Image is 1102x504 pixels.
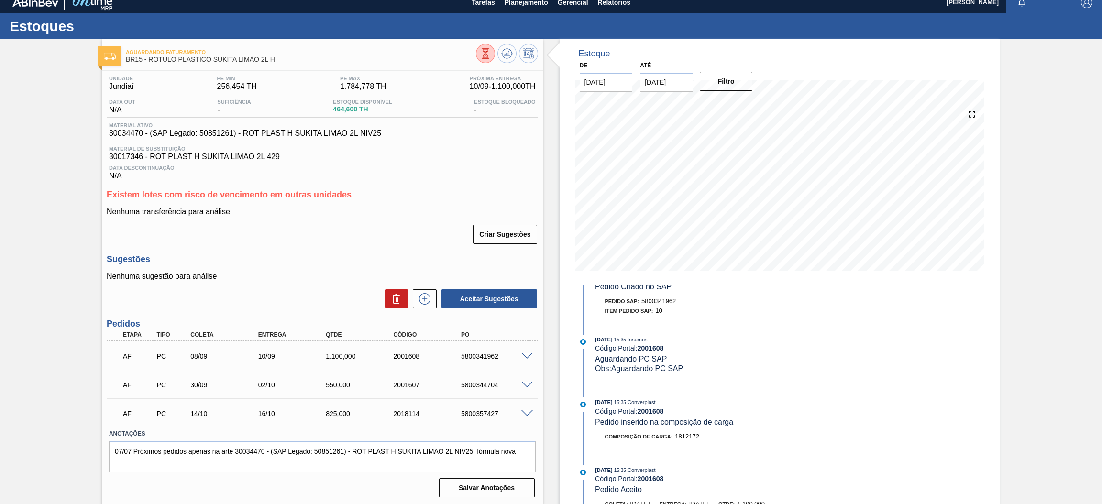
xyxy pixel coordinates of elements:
[613,468,626,473] span: - 15:35
[605,298,639,304] span: Pedido SAP:
[109,427,536,441] label: Anotações
[474,224,538,245] div: Criar Sugestões
[217,99,251,105] span: Suficiência
[595,467,612,473] span: [DATE]
[580,402,586,407] img: atual
[470,76,536,81] span: Próxima Entrega
[109,82,134,91] span: Jundiaí
[126,56,476,63] span: BR15 - ROTULO PLÁSTICO SUKITA LIMÃO 2L H
[638,344,664,352] strong: 2001608
[121,346,157,367] div: Aguardando Faturamento
[126,49,476,55] span: Aguardando Faturamento
[470,82,536,91] span: 10/09 - 1.100,000 TH
[121,374,157,395] div: Aguardando Faturamento
[121,331,157,338] div: Etapa
[256,381,333,389] div: 02/10/2025
[595,399,612,405] span: [DATE]
[580,339,586,345] img: atual
[188,352,265,360] div: 08/09/2025
[380,289,408,308] div: Excluir Sugestões
[109,122,381,128] span: Material ativo
[340,76,386,81] span: PE MAX
[391,381,468,389] div: 2001607
[595,418,733,426] span: Pedido inserido na composição de carga
[579,49,610,59] div: Estoque
[323,410,400,417] div: 825,000
[595,407,822,415] div: Código Portal:
[472,99,538,114] div: -
[188,331,265,338] div: Coleta
[638,407,664,415] strong: 2001608
[121,403,157,424] div: Aguardando Faturamento
[641,297,676,305] span: 5800341962
[580,73,633,92] input: dd/mm/yyyy
[459,331,536,338] div: PO
[595,364,683,373] span: Obs: Aguardando PC SAP
[109,165,536,171] span: Data Descontinuação
[640,62,651,69] label: Até
[109,99,135,105] span: Data out
[474,99,535,105] span: Estoque Bloqueado
[215,99,253,114] div: -
[605,308,653,314] span: Item pedido SAP:
[154,381,191,389] div: Pedido de Compra
[323,381,400,389] div: 550,000
[441,289,537,308] button: Aceitar Sugestões
[459,381,536,389] div: 5800344704
[638,475,664,482] strong: 2001608
[605,434,673,439] span: Composição de Carga :
[217,82,257,91] span: 256,454 TH
[107,254,538,264] h3: Sugestões
[188,381,265,389] div: 30/09/2025
[109,441,536,472] textarea: 07/07 Próximos pedidos apenas na arte 30034470 - (SAP Legado: 50851261) - ROT PLAST H SUKITA LIMA...
[107,99,138,114] div: N/A
[640,73,693,92] input: dd/mm/yyyy
[437,288,538,309] div: Aceitar Sugestões
[580,62,588,69] label: De
[459,352,536,360] div: 5800341962
[595,337,612,342] span: [DATE]
[154,331,191,338] div: Tipo
[123,410,154,417] p: AF
[476,44,495,63] button: Visão Geral dos Estoques
[595,475,822,482] div: Código Portal:
[217,76,257,81] span: PE MIN
[107,208,538,216] p: Nenhuma transferência para análise
[408,289,437,308] div: Nova sugestão
[154,410,191,417] div: Pedido de Compra
[473,225,537,244] button: Criar Sugestões
[109,129,381,138] span: 30034470 - (SAP Legado: 50851261) - ROT PLAST H SUKITA LIMAO 2L NIV25
[256,352,333,360] div: 10/09/2025
[595,283,672,291] span: Pedido Criado no SAP
[626,467,656,473] span: : Converplast
[613,337,626,342] span: - 15:35
[497,44,517,63] button: Atualizar Gráfico
[10,21,179,32] h1: Estoques
[333,106,392,113] span: 464,600 TH
[613,400,626,405] span: - 15:35
[323,331,400,338] div: Qtde
[700,72,753,91] button: Filtro
[439,478,535,497] button: Salvar Anotações
[391,352,468,360] div: 2001608
[595,485,642,493] span: Pedido Aceito
[256,410,333,417] div: 16/10/2025
[256,331,333,338] div: Entrega
[123,381,154,389] p: AF
[333,99,392,105] span: Estoque Disponível
[109,153,536,161] span: 30017346 - ROT PLAST H SUKITA LIMAO 2L 429
[123,352,154,360] p: AF
[109,146,536,152] span: Material de Substituição
[655,307,662,314] span: 10
[340,82,386,91] span: 1.784,778 TH
[154,352,191,360] div: Pedido de Compra
[675,433,699,440] span: 1812172
[626,337,648,342] span: : Insumos
[104,53,116,60] img: Ícone
[459,410,536,417] div: 5800357427
[107,161,538,180] div: N/A
[391,410,468,417] div: 2018114
[109,76,134,81] span: Unidade
[107,190,352,199] span: Existem lotes com risco de vencimento em outras unidades
[323,352,400,360] div: 1.100,000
